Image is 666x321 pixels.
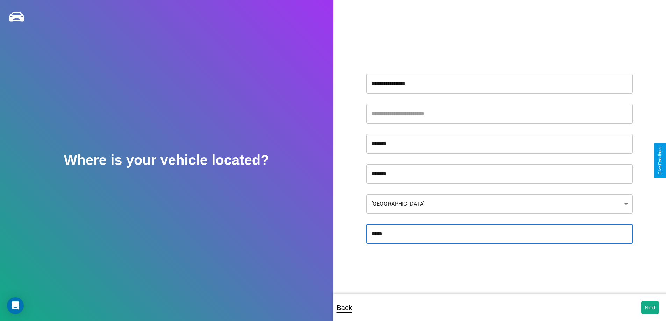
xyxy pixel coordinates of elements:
[658,146,663,175] div: Give Feedback
[64,152,269,168] h2: Where is your vehicle located?
[337,301,352,314] p: Back
[641,301,659,314] button: Next
[366,194,633,214] div: [GEOGRAPHIC_DATA]
[7,297,24,314] div: Open Intercom Messenger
